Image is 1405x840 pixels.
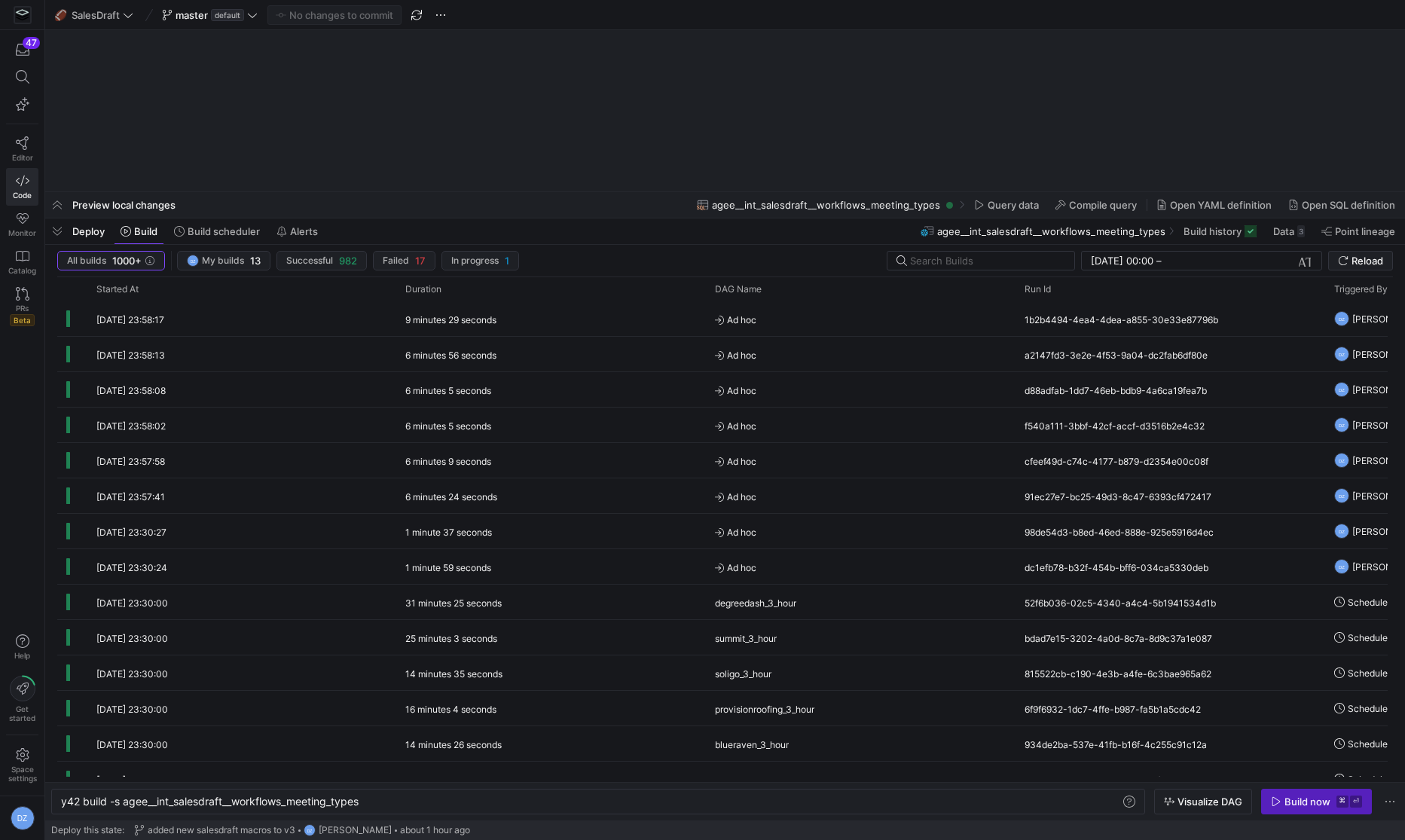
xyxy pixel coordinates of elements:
span: added new salesdraft macros to v3 [148,825,295,835]
button: Build history [1177,218,1263,244]
span: Failed [383,255,409,266]
div: DZ [1334,382,1349,397]
div: 934de2ba-537e-41fb-b16f-4c255c91c12a [1016,726,1325,761]
span: [DATE] 23:30:00 [96,668,168,680]
span: Duration [405,284,441,295]
input: End datetime [1165,255,1263,267]
span: SalesDraft [72,9,120,21]
y42-duration: 1 minute 59 seconds [405,562,491,573]
span: [DATE] 23:30:00 [96,633,168,644]
span: In progress [451,255,499,266]
button: Getstarted [6,670,38,729]
button: DZMy builds13 [177,251,270,270]
span: [DATE] 23:30:00 [96,739,168,750]
span: [DATE] 23:57:58 [96,456,165,467]
span: 1 [505,255,509,267]
div: c4d8426a-ac54-4b95-8845-5f696115d18c [1016,762,1325,796]
a: PRsBeta [6,281,38,332]
div: DZ [1334,559,1349,574]
button: Compile query [1049,192,1144,218]
y42-duration: 14 minutes 35 seconds [405,668,502,680]
span: agee__int_salesdraft__workflows_meeting_types [937,225,1165,237]
button: Build scheduler [167,218,267,244]
y42-duration: 31 minutes 25 seconds [405,597,502,609]
button: Open SQL definition [1281,192,1402,218]
button: Build [114,218,164,244]
span: degreedash_3_hour [715,585,796,621]
span: Ad hoc [715,515,1006,550]
a: Catalog [6,243,38,281]
span: Scheduler [1348,585,1391,620]
kbd: ⌘ [1336,796,1348,808]
button: DZ [6,802,38,834]
span: about 1 hour ago [400,825,470,835]
span: [DATE] 23:57:41 [96,491,165,502]
span: Query data [988,199,1039,211]
span: soligo_3_hour [715,656,771,692]
button: Point lineage [1315,218,1402,244]
y42-duration: 6 minutes 24 seconds [405,491,497,502]
a: Monitor [6,206,38,243]
div: DZ [1334,524,1349,539]
span: Preview local changes [72,199,176,211]
div: 47 [23,37,40,49]
span: All builds [67,255,106,266]
div: DZ [1334,488,1349,503]
span: summit_3_hour [715,621,777,656]
span: Triggered By [1334,284,1388,295]
button: In progress1 [441,251,519,270]
div: cfeef49d-c74c-4177-b879-d2354e00c08f [1016,443,1325,478]
span: Ad hoc [715,338,1006,373]
span: Build scheduler [188,225,260,237]
span: Code [13,191,32,200]
div: 52f6b036-02c5-4340-a4c4-5b1941534d1b [1016,585,1325,619]
div: f540a111-3bbf-42cf-accf-d3516b2e4c32 [1016,408,1325,442]
button: Alerts [270,218,325,244]
span: 13 [250,255,261,267]
span: Editor [12,153,33,162]
span: Scheduler [1348,726,1391,762]
span: Monitor [8,228,36,237]
span: Help [13,651,32,660]
span: y42 build -s agee__int_salesdraft__workflows_meeti [61,795,313,808]
span: Alerts [290,225,318,237]
button: masterdefault [158,5,261,25]
span: Space settings [8,765,37,783]
div: 6f9f6932-1dc7-4ffe-b987-fa5b1a5cdc42 [1016,691,1325,725]
span: DAG Name [715,284,762,295]
span: Ad hoc [715,550,1006,585]
div: 815522cb-c190-4e3b-a4fe-6c3bae965a62 [1016,655,1325,690]
span: blueraven_3_hour [715,727,789,762]
span: Started At [96,284,139,295]
y42-duration: 1 minute 37 seconds [405,527,492,538]
div: 98de54d3-b8ed-46ed-888e-925e5916d4ec [1016,514,1325,548]
span: Compile query [1069,199,1137,211]
div: 3 [1297,225,1305,237]
a: https://storage.googleapis.com/y42-prod-data-exchange/images/Yf2Qvegn13xqq0DljGMI0l8d5Zqtiw36EXr8... [6,2,38,28]
span: [DATE] 23:30:00 [96,704,168,715]
button: Failed17 [373,251,435,270]
span: Open SQL definition [1302,199,1395,211]
span: ng_types [313,795,359,808]
span: Deploy [72,225,105,237]
span: Data [1273,225,1294,237]
div: DZ [1334,347,1349,362]
y42-duration: 6 minutes 5 seconds [405,385,491,396]
button: Data3 [1266,218,1312,244]
span: provisionroofing_3_hour [715,692,814,727]
button: Reload [1328,251,1393,270]
span: [DATE] 23:30:00 [96,774,168,786]
button: Query data [967,192,1046,218]
span: Build history [1184,225,1242,237]
button: 47 [6,36,38,63]
a: Editor [6,130,38,168]
button: Successful982 [276,251,367,270]
span: master [176,9,208,21]
div: DZ [1334,453,1349,468]
div: DZ [187,255,199,267]
span: Scheduler [1348,620,1391,655]
span: Scheduler [1348,691,1391,726]
span: [PERSON_NAME] [319,825,392,835]
div: DZ [1334,311,1349,326]
div: Build now [1284,796,1330,808]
